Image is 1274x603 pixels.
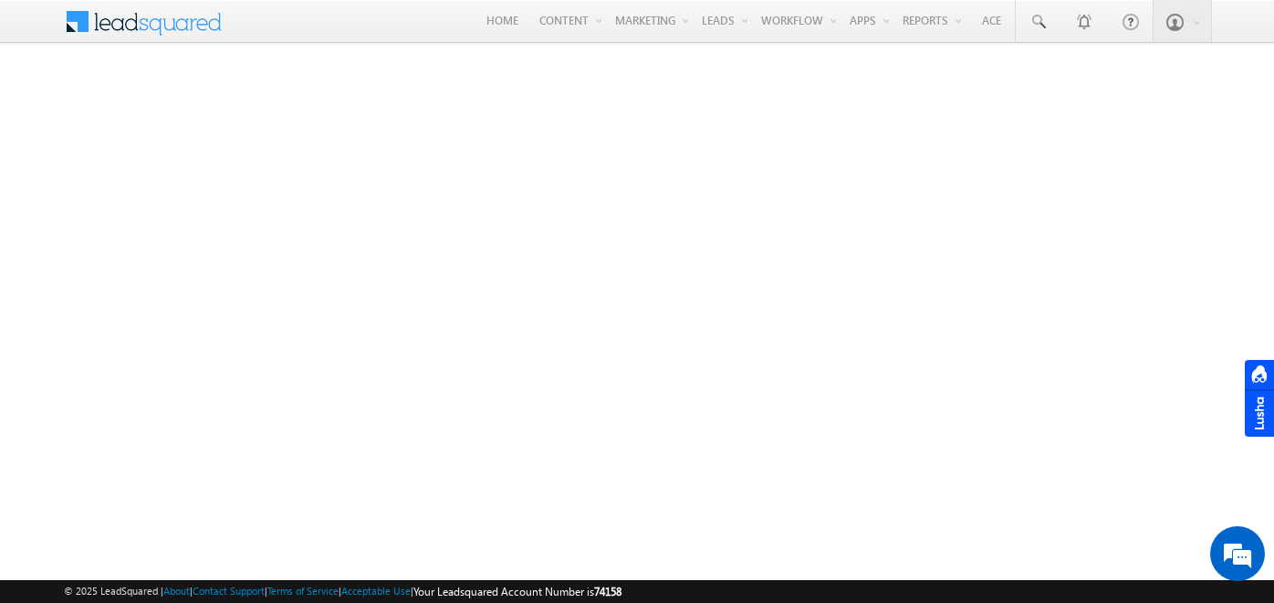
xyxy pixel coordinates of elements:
[413,585,621,598] span: Your Leadsquared Account Number is
[193,585,265,597] a: Contact Support
[594,585,621,598] span: 74158
[341,585,411,597] a: Acceptable Use
[163,585,190,597] a: About
[267,585,339,597] a: Terms of Service
[64,583,621,600] span: © 2025 LeadSquared | | | | |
